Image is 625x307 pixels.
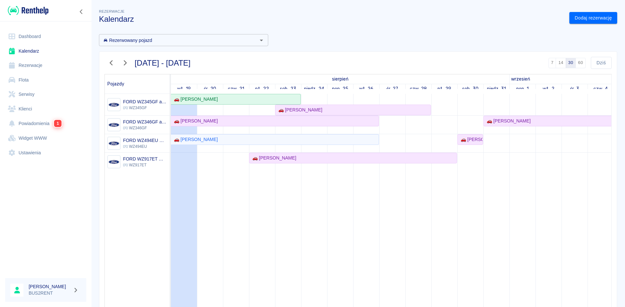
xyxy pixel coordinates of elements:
h6: FORD WZ345GF automat [123,98,167,105]
span: Rezerwacje [99,9,124,13]
img: Image [108,157,119,167]
a: 1 września 2025 [510,74,532,84]
img: Renthelp logo [8,5,49,16]
button: 60 dni [576,58,586,68]
a: 22 sierpnia 2025 [254,84,271,94]
h6: FORD WZ917ET manualny [123,156,167,162]
a: 2 września 2025 [541,84,556,94]
a: Kalendarz [5,44,86,58]
button: 14 dni [556,58,566,68]
div: 🚗 [PERSON_NAME] [171,96,218,103]
h6: FORD WZ346GF automat [123,119,167,125]
h6: FORD WZ494EU manualny [123,137,167,144]
a: Ustawienia [5,146,86,160]
a: 25 sierpnia 2025 [330,84,350,94]
a: 27 sierpnia 2025 [385,84,400,94]
a: 24 sierpnia 2025 [302,84,326,94]
img: Image [108,120,119,130]
a: Serwisy [5,87,86,102]
a: 19 sierpnia 2025 [330,74,350,84]
a: 20 sierpnia 2025 [202,84,218,94]
span: 1 [54,120,62,127]
a: 26 sierpnia 2025 [357,84,375,94]
a: Rezerwacje [5,58,86,73]
button: Zwiń nawigację [76,7,86,16]
h6: [PERSON_NAME] [29,283,70,290]
button: Dziś [591,57,612,69]
p: WZ346GF [123,125,167,131]
a: Dodaj rezerwację [569,12,617,24]
a: 23 sierpnia 2025 [278,84,298,94]
div: 🚗 [PERSON_NAME] [458,136,482,143]
div: 🚗 [PERSON_NAME] [250,155,296,161]
a: Klienci [5,102,86,116]
a: Flota [5,73,86,87]
input: Wyszukaj i wybierz pojazdy... [101,36,256,44]
p: WZ917ET [123,162,167,168]
span: Pojazdy [107,81,124,87]
a: 30 sierpnia 2025 [461,84,480,94]
a: 31 sierpnia 2025 [485,84,508,94]
a: Dashboard [5,29,86,44]
p: WZ345GF [123,105,167,111]
div: 🚗 [PERSON_NAME] [276,107,322,113]
h3: Kalendarz [99,15,564,24]
a: Widget WWW [5,131,86,146]
a: 3 września 2025 [568,84,581,94]
button: Otwórz [257,36,266,45]
a: 28 sierpnia 2025 [408,84,429,94]
a: Powiadomienia1 [5,116,86,131]
button: 30 dni [566,58,576,68]
div: 🚗 [PERSON_NAME] [171,118,218,124]
a: 4 września 2025 [592,84,609,94]
img: Image [108,99,119,110]
div: 🚗 [PERSON_NAME] [171,136,218,143]
p: BUS2RENT [29,290,70,297]
div: 🚗 [PERSON_NAME] [484,118,531,124]
h3: [DATE] - [DATE] [135,58,191,68]
a: 29 sierpnia 2025 [436,84,453,94]
a: Renthelp logo [5,5,49,16]
button: 7 dni [549,58,556,68]
a: 19 sierpnia 2025 [175,84,192,94]
a: 21 sierpnia 2025 [226,84,246,94]
p: WZ494EU [123,144,167,149]
a: 1 września 2025 [515,84,531,94]
img: Image [108,138,119,149]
